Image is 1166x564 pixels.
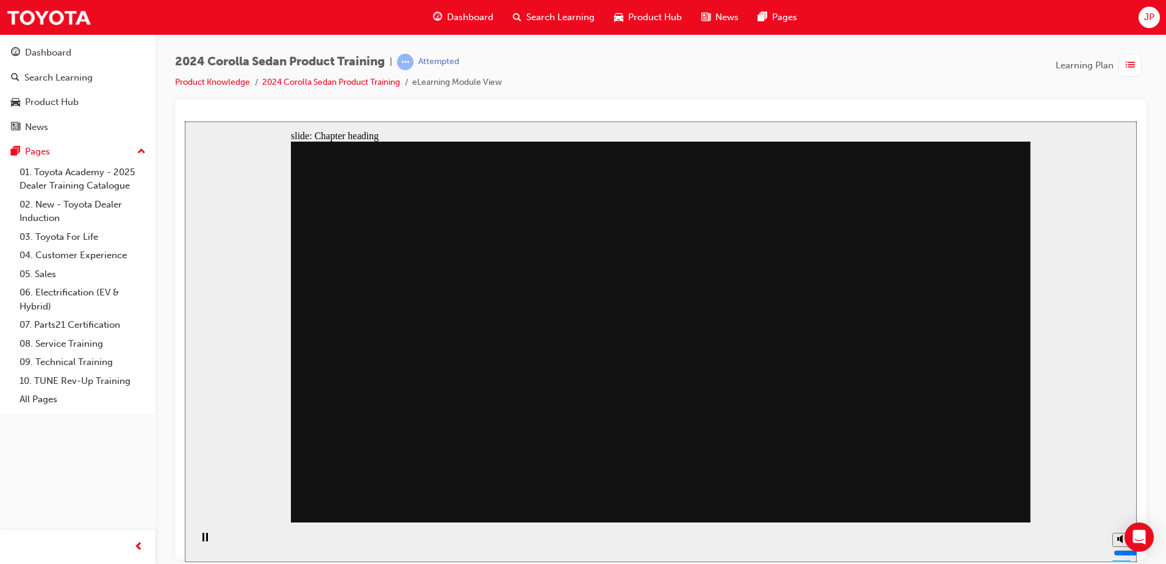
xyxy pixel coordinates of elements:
div: playback controls [6,401,27,441]
button: Pages [5,140,151,163]
span: search-icon [513,10,521,25]
span: car-icon [614,10,623,25]
span: guage-icon [11,48,20,59]
a: 01. Toyota Academy - 2025 Dealer Training Catalogue [15,163,151,195]
a: Product Knowledge [175,77,250,87]
a: Product Hub [5,91,151,114]
span: Dashboard [447,10,493,24]
span: pages-icon [11,146,20,157]
span: list-icon [1126,58,1135,73]
div: Open Intercom Messenger [1125,522,1154,552]
span: Product Hub [628,10,682,24]
a: News [5,116,151,139]
a: 2024 Corolla Sedan Product Training [262,77,400,87]
a: All Pages [15,390,151,409]
span: News [715,10,739,24]
button: Pause (Ctrl+Alt+P) [6,411,27,432]
button: JP [1139,7,1160,28]
span: Pages [772,10,797,24]
a: car-iconProduct Hub [604,5,692,30]
span: guage-icon [433,10,442,25]
a: 04. Customer Experience [15,246,151,265]
a: 02. New - Toyota Dealer Induction [15,195,151,228]
div: misc controls [921,401,946,441]
a: 10. TUNE Rev-Up Training [15,372,151,391]
a: 05. Sales [15,265,151,284]
span: search-icon [11,73,20,84]
img: Trak [6,4,91,31]
a: guage-iconDashboard [423,5,503,30]
a: search-iconSearch Learning [503,5,604,30]
a: Dashboard [5,42,151,64]
span: Learning Plan [1056,59,1114,73]
div: Pages [25,145,50,159]
div: Dashboard [25,46,71,60]
a: 03. Toyota For Life [15,228,151,247]
div: News [25,120,48,134]
input: volume [929,427,1007,436]
span: news-icon [11,122,20,133]
span: car-icon [11,97,20,108]
div: Product Hub [25,95,79,109]
a: Search Learning [5,67,151,89]
div: Search Learning [24,71,93,85]
span: prev-icon [134,540,143,555]
li: eLearning Module View [412,76,502,90]
span: | [390,55,392,69]
a: 08. Service Training [15,334,151,353]
button: Mute (Ctrl+Alt+M) [928,411,947,425]
button: Learning Plan [1056,54,1146,77]
span: pages-icon [758,10,767,25]
a: 09. Technical Training [15,353,151,372]
span: 2024 Corolla Sedan Product Training [175,55,385,69]
span: Search Learning [526,10,595,24]
button: DashboardSearch LearningProduct HubNews [5,39,151,140]
span: news-icon [701,10,710,25]
span: up-icon [137,144,146,160]
div: Attempted [418,56,459,68]
a: 07. Parts21 Certification [15,316,151,334]
a: 06. Electrification (EV & Hybrid) [15,283,151,316]
span: JP [1144,10,1154,24]
a: news-iconNews [692,5,748,30]
a: pages-iconPages [748,5,807,30]
span: learningRecordVerb_ATTEMPT-icon [397,54,413,70]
